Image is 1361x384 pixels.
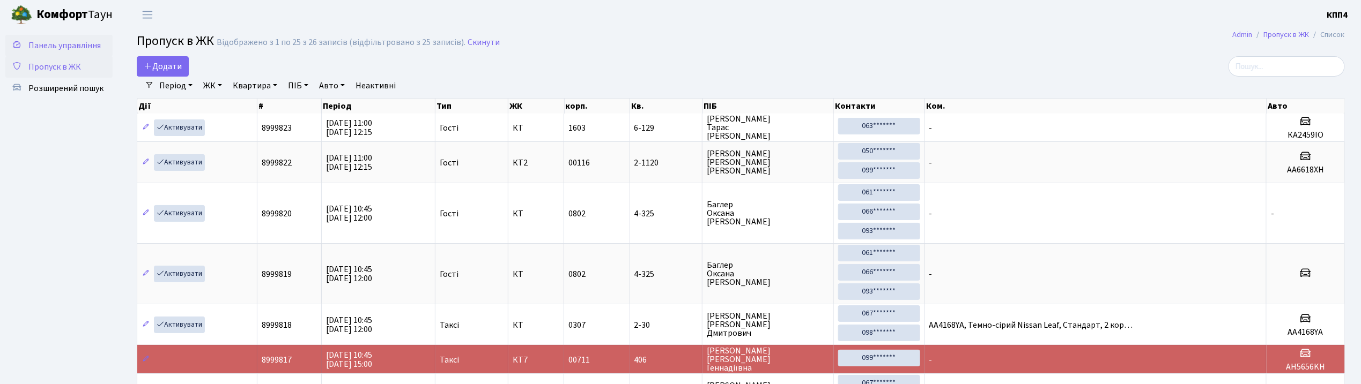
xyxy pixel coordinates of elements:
[634,321,698,329] span: 2-30
[707,115,829,140] span: [PERSON_NAME] Тарас [PERSON_NAME]
[137,32,214,50] span: Пропуск в ЖК
[929,319,1133,331] span: AA4168YA, Темно-сірий Nissan Leaf, Стандарт, 2 кор…
[834,99,925,114] th: Контакти
[440,270,458,278] span: Гості
[326,349,372,370] span: [DATE] 10:45 [DATE] 15:00
[513,124,559,132] span: КТ
[513,159,559,167] span: КТ2
[11,4,32,26] img: logo.png
[154,317,205,333] a: Активувати
[440,124,458,132] span: Гості
[1271,327,1340,337] h5: AA4168YA
[36,6,113,24] span: Таун
[262,319,292,331] span: 8999818
[568,354,590,366] span: 00711
[1271,130,1340,140] h5: КА2459ІО
[634,159,698,167] span: 2-1120
[137,56,189,77] a: Додати
[707,149,829,175] span: [PERSON_NAME] [PERSON_NAME] [PERSON_NAME]
[568,268,586,280] span: 0802
[707,347,829,372] span: [PERSON_NAME] [PERSON_NAME] Геннадіївна
[326,263,372,284] span: [DATE] 10:45 [DATE] 12:00
[137,99,257,114] th: Дії
[1217,24,1361,46] nav: breadcrumb
[144,61,182,72] span: Додати
[440,321,459,329] span: Таксі
[134,6,161,24] button: Переключити навігацію
[565,99,630,114] th: корп.
[28,40,101,51] span: Панель управління
[1271,362,1340,372] h5: AH5656KH
[513,270,559,278] span: КТ
[326,117,372,138] span: [DATE] 11:00 [DATE] 12:15
[5,78,113,99] a: Розширений пошук
[351,77,400,95] a: Неактивні
[707,312,829,337] span: [PERSON_NAME] [PERSON_NAME] Дмитрович
[707,200,829,226] span: Баглер Оксана [PERSON_NAME]
[1264,29,1310,40] a: Пропуск в ЖК
[262,268,292,280] span: 8999819
[5,35,113,56] a: Панель управління
[925,99,1267,114] th: Ком.
[1267,99,1345,114] th: Авто
[262,122,292,134] span: 8999823
[326,203,372,224] span: [DATE] 10:45 [DATE] 12:00
[322,99,435,114] th: Період
[217,37,465,48] div: Відображено з 1 по 25 з 26 записів (відфільтровано з 25 записів).
[508,99,564,114] th: ЖК
[435,99,508,114] th: Тип
[568,122,586,134] span: 1603
[262,208,292,220] span: 8999820
[1271,208,1274,220] span: -
[634,124,698,132] span: 6-129
[1310,29,1345,41] li: Список
[326,152,372,173] span: [DATE] 11:00 [DATE] 12:15
[199,77,226,95] a: ЖК
[1327,9,1348,21] a: КПП4
[1271,165,1340,175] h5: АА6618ХН
[262,157,292,169] span: 8999822
[315,77,349,95] a: Авто
[154,119,205,136] a: Активувати
[929,157,933,169] span: -
[707,261,829,287] span: Баглер Оксана [PERSON_NAME]
[440,209,458,218] span: Гості
[568,157,590,169] span: 00116
[568,319,586,331] span: 0307
[513,209,559,218] span: КТ
[257,99,322,114] th: #
[1229,56,1345,77] input: Пошук...
[262,354,292,366] span: 8999817
[929,354,933,366] span: -
[284,77,313,95] a: ПІБ
[36,6,88,23] b: Комфорт
[703,99,834,114] th: ПІБ
[929,268,933,280] span: -
[155,77,197,95] a: Період
[513,321,559,329] span: КТ
[440,159,458,167] span: Гості
[154,154,205,171] a: Активувати
[28,82,103,94] span: Розширений пошук
[634,356,698,364] span: 406
[5,56,113,78] a: Пропуск в ЖК
[28,61,81,73] span: Пропуск в ЖК
[634,209,698,218] span: 4-325
[1233,29,1253,40] a: Admin
[228,77,282,95] a: Квартира
[929,122,933,134] span: -
[513,356,559,364] span: КТ7
[326,314,372,335] span: [DATE] 10:45 [DATE] 12:00
[154,205,205,222] a: Активувати
[154,266,205,282] a: Активувати
[440,356,459,364] span: Таксі
[630,99,703,114] th: Кв.
[568,208,586,220] span: 0802
[634,270,698,278] span: 4-325
[929,208,933,220] span: -
[468,37,500,48] a: Скинути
